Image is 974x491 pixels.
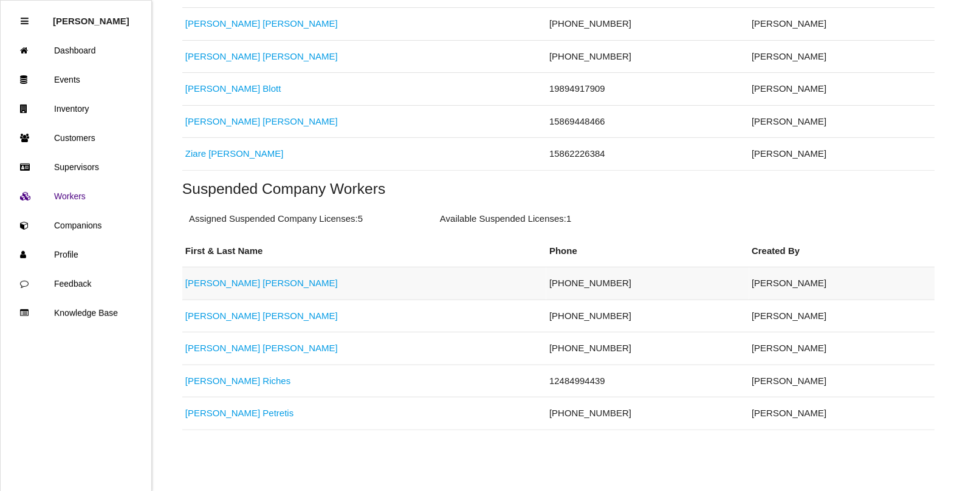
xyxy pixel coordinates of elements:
[185,83,281,94] a: [PERSON_NAME] Blott
[53,7,129,26] p: Rosie Blandino
[749,40,935,73] td: [PERSON_NAME]
[21,7,29,36] div: Close
[185,376,290,386] a: [PERSON_NAME] Riches
[749,105,935,138] td: [PERSON_NAME]
[546,138,749,171] td: 15862226384
[185,51,338,61] a: [PERSON_NAME] [PERSON_NAME]
[185,343,338,353] a: [PERSON_NAME] [PERSON_NAME]
[185,278,338,288] a: [PERSON_NAME] [PERSON_NAME]
[1,94,151,123] a: Inventory
[440,212,677,226] p: Available Suspended Licenses: 1
[749,365,935,397] td: [PERSON_NAME]
[185,408,293,418] a: [PERSON_NAME] Petretis
[546,300,749,332] td: [PHONE_NUMBER]
[749,332,935,365] td: [PERSON_NAME]
[1,153,151,182] a: Supervisors
[189,212,426,226] p: Assigned Suspended Company Licenses: 5
[749,73,935,106] td: [PERSON_NAME]
[749,235,935,267] th: Created By
[546,8,749,41] td: [PHONE_NUMBER]
[546,365,749,397] td: 12484994439
[1,65,151,94] a: Events
[182,180,935,197] h5: Suspended Company Workers
[546,105,749,138] td: 15869448466
[749,8,935,41] td: [PERSON_NAME]
[546,40,749,73] td: [PHONE_NUMBER]
[749,397,935,430] td: [PERSON_NAME]
[546,332,749,365] td: [PHONE_NUMBER]
[1,269,151,298] a: Feedback
[182,235,546,267] th: First & Last Name
[749,300,935,332] td: [PERSON_NAME]
[1,298,151,328] a: Knowledge Base
[1,36,151,65] a: Dashboard
[546,235,749,267] th: Phone
[185,18,338,29] a: [PERSON_NAME] [PERSON_NAME]
[546,73,749,106] td: 19894917909
[185,148,284,159] a: Ziare [PERSON_NAME]
[749,267,935,300] td: [PERSON_NAME]
[749,138,935,171] td: [PERSON_NAME]
[1,123,151,153] a: Customers
[185,311,338,321] a: [PERSON_NAME] [PERSON_NAME]
[546,397,749,430] td: [PHONE_NUMBER]
[185,116,338,126] a: [PERSON_NAME] [PERSON_NAME]
[1,240,151,269] a: Profile
[1,211,151,240] a: Companions
[546,267,749,300] td: [PHONE_NUMBER]
[1,182,151,211] a: Workers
